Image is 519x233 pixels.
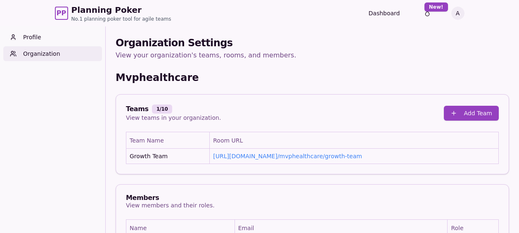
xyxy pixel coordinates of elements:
button: A [451,7,464,20]
span: Planning Poker [71,4,171,16]
div: New! [424,2,448,12]
div: 1 / 10 [152,105,173,114]
a: PPPlanning PokerNo.1 planning poker tool for agile teams [55,4,171,22]
span: Growth Team [130,152,168,160]
p: View your organization's teams, rooms, and members. [116,50,509,61]
th: Room URL [210,132,499,149]
h1: Organization Settings [116,36,509,50]
p: Mvphealthcare [116,71,199,84]
button: New! [420,6,435,21]
a: [URL][DOMAIN_NAME]/mvphealthcare/growth-team [213,153,362,159]
div: View teams in your organization. [126,114,221,122]
th: Team Name [126,132,210,149]
a: Organization [3,46,102,61]
a: Dashboard [369,9,400,17]
div: View members and their roles. [126,201,215,209]
a: Profile [3,30,102,45]
button: Add Team [444,106,499,121]
div: Teams [126,105,221,114]
div: Members [126,195,215,201]
span: PP [57,8,66,18]
span: No.1 planning poker tool for agile teams [71,16,171,22]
